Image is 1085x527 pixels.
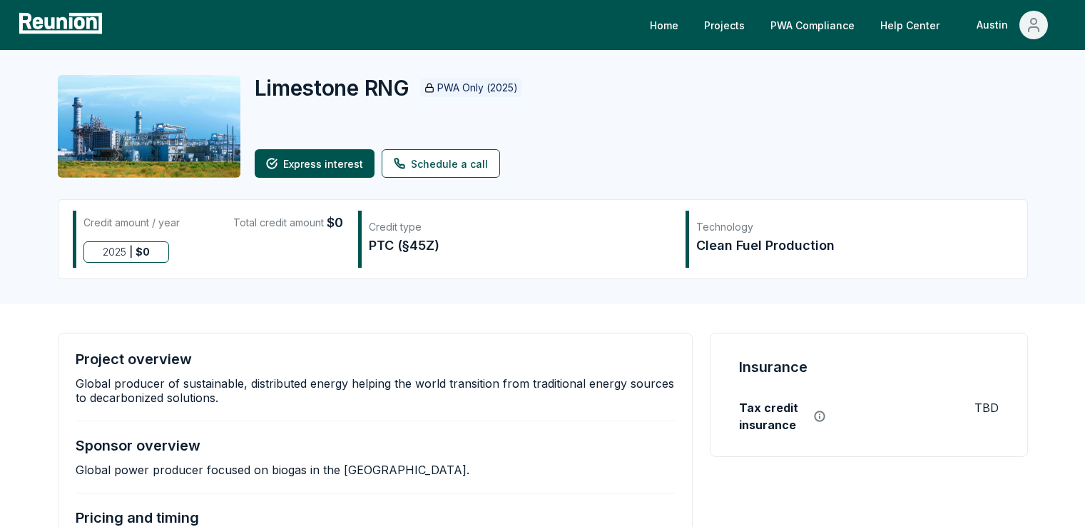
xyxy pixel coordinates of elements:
[233,213,343,233] div: Total credit amount
[739,399,805,433] label: Tax credit insurance
[638,11,690,39] a: Home
[76,376,676,405] p: Global producer of sustainable, distributed energy helping the world transition from traditional ...
[76,351,192,368] h4: Project overview
[977,11,1014,39] div: Austin
[103,242,126,262] span: 2025
[83,213,180,233] div: Credit amount / year
[974,399,999,416] p: TBD
[369,220,671,234] div: Credit type
[696,236,998,256] div: Clean Fuel Production
[382,149,500,178] a: Schedule a call
[58,75,240,178] img: Limestone RNG
[869,11,951,39] a: Help Center
[696,220,998,234] div: Technology
[638,11,1071,39] nav: Main
[255,75,409,101] h2: Limestone RNG
[76,437,200,454] h4: Sponsor overview
[759,11,866,39] a: PWA Compliance
[76,509,199,526] h4: Pricing and timing
[327,213,343,233] span: $0
[136,242,150,262] span: $ 0
[739,356,808,378] h4: Insurance
[76,463,469,477] p: Global power producer focused on biogas in the [GEOGRAPHIC_DATA].
[255,149,375,178] button: Express interest
[965,11,1059,39] button: Austin
[437,81,518,95] p: PWA Only (2025)
[693,11,756,39] a: Projects
[129,242,133,262] span: |
[369,236,671,256] div: PTC (§45Z)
